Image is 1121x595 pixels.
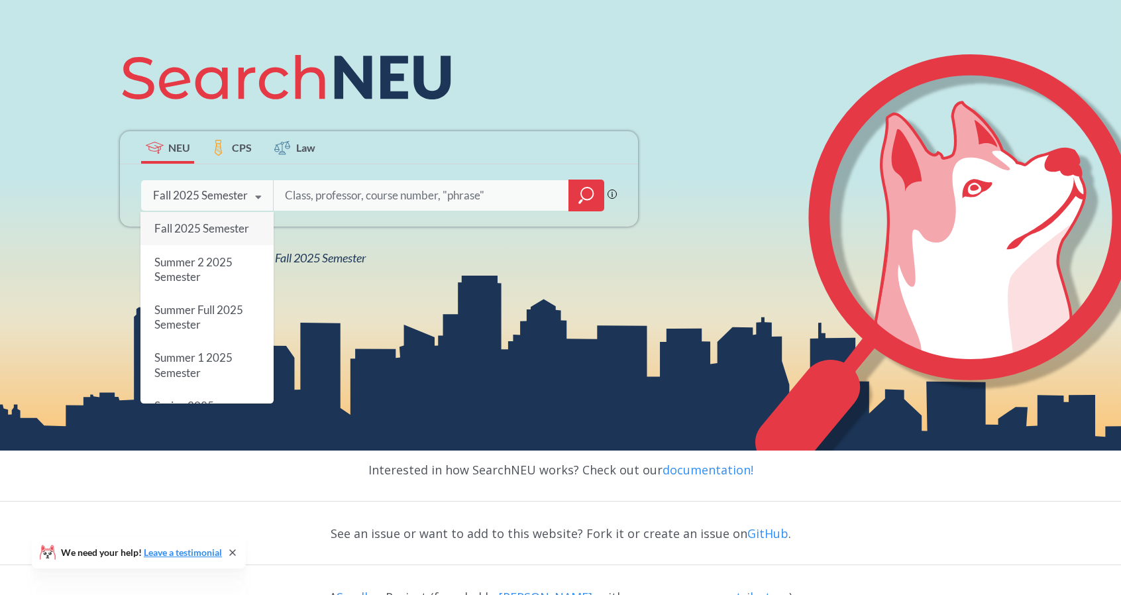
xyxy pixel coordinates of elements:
[232,140,252,155] span: CPS
[154,303,243,331] span: Summer Full 2025 Semester
[578,186,594,205] svg: magnifying glass
[284,182,559,209] input: Class, professor, course number, "phrase"
[568,180,604,211] div: magnifying glass
[153,188,248,203] div: Fall 2025 Semester
[154,399,214,427] span: Spring 2025 Semester
[154,221,249,235] span: Fall 2025 Semester
[250,250,366,265] span: NEU Fall 2025 Semester
[663,462,753,478] a: documentation!
[154,255,233,284] span: Summer 2 2025 Semester
[747,525,788,541] a: GitHub
[168,140,190,155] span: NEU
[154,351,233,380] span: Summer 1 2025 Semester
[296,140,315,155] span: Law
